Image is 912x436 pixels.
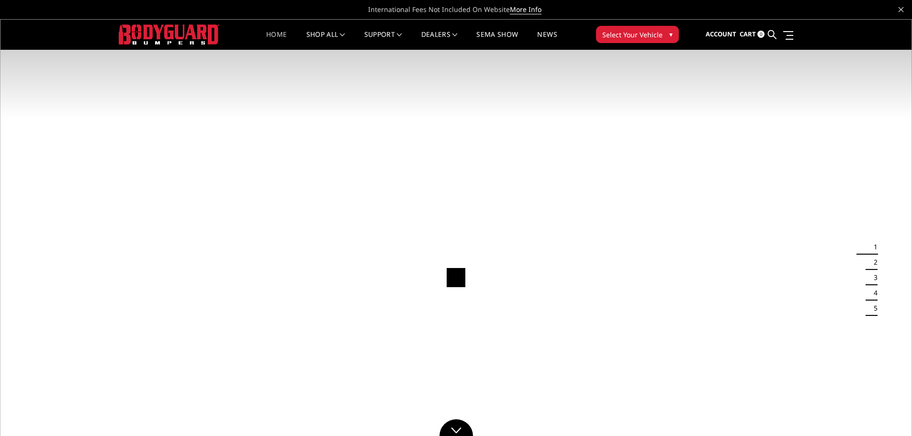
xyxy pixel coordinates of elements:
button: 5 of 5 [868,301,878,316]
button: 4 of 5 [868,285,878,301]
a: Home [266,31,287,50]
a: News [537,31,557,50]
a: shop all [306,31,345,50]
a: Click to Down [439,419,473,436]
a: Dealers [421,31,458,50]
span: Select Your Vehicle [602,30,663,40]
a: Support [364,31,402,50]
button: 1 of 5 [868,239,878,255]
span: 0 [757,31,765,38]
a: More Info [510,5,541,14]
button: Select Your Vehicle [596,26,679,43]
span: Account [706,30,736,38]
button: 3 of 5 [868,270,878,285]
a: Account [706,22,736,47]
span: Cart [740,30,756,38]
span: ▾ [669,29,673,39]
img: BODYGUARD BUMPERS [119,24,219,44]
a: SEMA Show [476,31,518,50]
a: Cart 0 [740,22,765,47]
button: 2 of 5 [868,255,878,270]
